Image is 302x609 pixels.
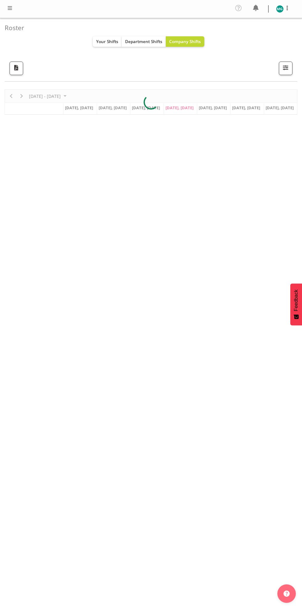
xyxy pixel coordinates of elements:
button: Department Shifts [122,36,166,47]
button: Filter Shifts [279,62,292,75]
button: Your Shifts [93,36,122,47]
span: Department Shifts [125,38,162,44]
button: Feedback - Show survey [290,283,302,325]
span: Your Shifts [96,38,118,44]
button: Download a PDF of the roster according to the set date range. [10,62,23,75]
img: min-guo11569.jpg [276,5,284,13]
span: Feedback [293,290,299,311]
h4: Roster [5,24,292,31]
button: Company Shifts [166,36,204,47]
span: Company Shifts [169,38,201,44]
img: help-xxl-2.png [284,591,290,597]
